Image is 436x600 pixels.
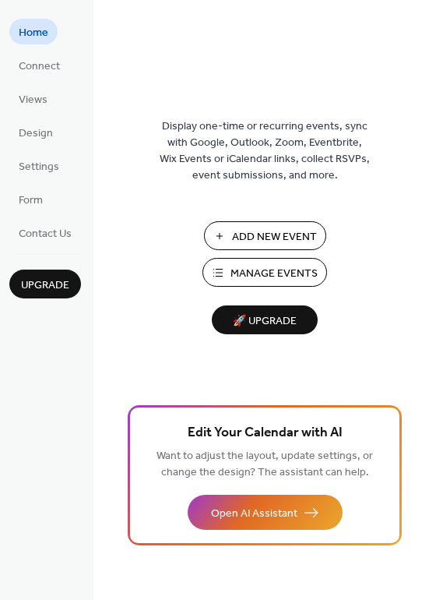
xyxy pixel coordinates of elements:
[19,125,53,142] span: Design
[19,192,43,209] span: Form
[19,58,60,75] span: Connect
[9,270,81,298] button: Upgrade
[9,119,62,145] a: Design
[19,92,47,108] span: Views
[9,220,81,245] a: Contact Us
[9,186,52,212] a: Form
[19,25,48,41] span: Home
[156,446,373,483] span: Want to adjust the layout, update settings, or change the design? The assistant can help.
[188,422,343,444] span: Edit Your Calendar with AI
[188,495,343,530] button: Open AI Assistant
[230,266,318,282] span: Manage Events
[204,221,326,250] button: Add New Event
[212,305,318,334] button: 🚀 Upgrade
[211,506,297,522] span: Open AI Assistant
[9,52,69,78] a: Connect
[221,311,308,332] span: 🚀 Upgrade
[9,86,57,111] a: Views
[160,118,370,184] span: Display one-time or recurring events, sync with Google, Outlook, Zoom, Eventbrite, Wix Events or ...
[202,258,327,287] button: Manage Events
[19,159,59,175] span: Settings
[21,277,69,294] span: Upgrade
[9,19,58,44] a: Home
[19,226,72,242] span: Contact Us
[9,153,69,178] a: Settings
[232,229,317,245] span: Add New Event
